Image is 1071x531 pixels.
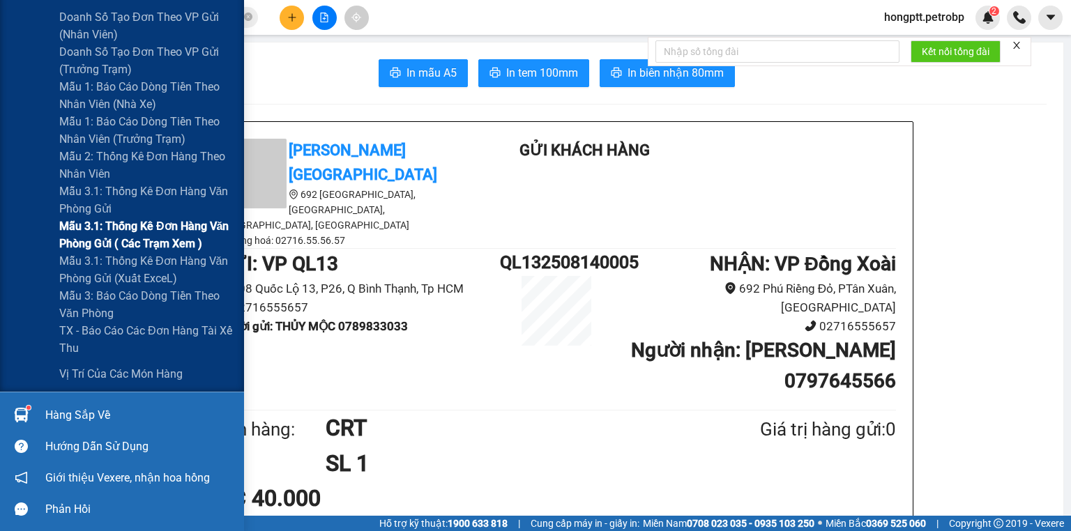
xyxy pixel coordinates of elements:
[379,516,508,531] span: Hỗ trợ kỹ thuật:
[611,67,622,80] span: printer
[217,415,326,444] div: Tên hàng:
[289,141,437,183] b: [PERSON_NAME][GEOGRAPHIC_DATA]
[1045,11,1057,24] span: caret-down
[59,287,234,322] span: Mẫu 3: Báo cáo dòng tiền theo văn phòng
[1038,6,1063,30] button: caret-down
[500,249,613,276] h1: QL132508140005
[7,98,96,114] li: VP VP QL13
[655,40,899,63] input: Nhập số tổng đài
[326,410,692,445] h1: CRT
[59,252,234,287] span: Mẫu 3.1: Thống kê đơn hàng văn phòng gửi (Xuất ExceL)
[344,6,369,30] button: aim
[15,502,28,516] span: message
[26,406,31,410] sup: 1
[244,13,252,21] span: close-circle
[280,6,304,30] button: plus
[724,282,736,294] span: environment
[45,499,234,520] div: Phản hồi
[1013,11,1026,24] img: phone-icon
[911,40,1001,63] button: Kết nối tổng đài
[217,319,408,333] b: Người gửi : THỦY MỘC 0789833033
[922,44,989,59] span: Kết nối tổng đài
[631,339,896,392] b: Người nhận : [PERSON_NAME] 0797645566
[643,516,814,531] span: Miền Nam
[692,415,896,444] div: Giá trị hàng gửi: 0
[866,518,926,529] strong: 0369 525 060
[45,469,210,486] span: Giới thiệu Vexere, nhận hoa hồng
[379,59,468,87] button: printerIn mẫu A5
[15,440,28,453] span: question-circle
[351,13,361,22] span: aim
[992,6,996,16] span: 2
[59,365,183,383] span: Vị trí của các món hàng
[936,516,939,531] span: |
[710,252,896,275] b: NHẬN : VP Đồng Xoài
[59,43,234,78] span: Doanh số tạo đơn theo VP gửi (trưởng trạm)
[217,279,500,298] li: 208 Quốc Lộ 13, P26, Q Bình Thạnh, Tp HCM
[59,78,234,113] span: Mẫu 1: Báo cáo dòng tiền theo nhân viên (nhà xe)
[287,13,297,22] span: plus
[613,279,896,316] li: 692 Phú Riềng Đỏ, PTân Xuân, [GEOGRAPHIC_DATA]
[448,518,508,529] strong: 1900 633 818
[59,183,234,217] span: Mẫu 3.1: Thống kê đơn hàng văn phòng gửi
[319,13,329,22] span: file-add
[519,141,650,159] b: Gửi khách hàng
[217,187,468,233] li: 692 [GEOGRAPHIC_DATA], [GEOGRAPHIC_DATA], [GEOGRAPHIC_DATA], [GEOGRAPHIC_DATA]
[59,217,234,252] span: Mẫu 3.1: Thống kê đơn hàng văn phòng gửi ( các trạm xem )
[478,59,589,87] button: printerIn tem 100mm
[506,64,578,82] span: In tem 100mm
[873,8,975,26] span: hongptt.petrobp
[244,11,252,24] span: close-circle
[15,471,28,484] span: notification
[14,408,29,422] img: warehouse-icon
[531,516,639,531] span: Cung cấp máy in - giấy in:
[59,113,234,148] span: Mẫu 1: Báo cáo dòng tiền theo nhân viên (trưởng trạm)
[326,446,692,481] h1: SL 1
[989,6,999,16] sup: 2
[805,320,816,332] span: phone
[289,190,298,199] span: environment
[217,481,441,516] div: CC 40.000
[59,148,234,183] span: Mẫu 2: Thống kê đơn hàng theo nhân viên
[600,59,735,87] button: printerIn biên nhận 80mm
[518,516,520,531] span: |
[59,8,234,43] span: Doanh số tạo đơn theo VP gửi (nhân viên)
[982,11,994,24] img: icon-new-feature
[826,516,926,531] span: Miền Bắc
[59,322,234,357] span: TX - Báo cáo các đơn hàng tài xế thu
[7,7,202,82] li: [PERSON_NAME][GEOGRAPHIC_DATA]
[994,518,1003,528] span: copyright
[818,521,822,526] span: ⚪️
[217,233,468,248] li: Hàng hoá: 02716.55.56.57
[628,64,724,82] span: In biên nhận 80mm
[217,298,500,317] li: 02716555657
[1012,40,1021,50] span: close
[96,98,185,114] li: VP VP Đồng Xoài
[687,518,814,529] strong: 0708 023 035 - 0935 103 250
[489,67,501,80] span: printer
[407,64,457,82] span: In mẫu A5
[45,405,234,426] div: Hàng sắp về
[390,67,401,80] span: printer
[45,436,234,457] div: Hướng dẫn sử dụng
[312,6,337,30] button: file-add
[613,317,896,336] li: 02716555657
[217,252,338,275] b: GỬI : VP QL13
